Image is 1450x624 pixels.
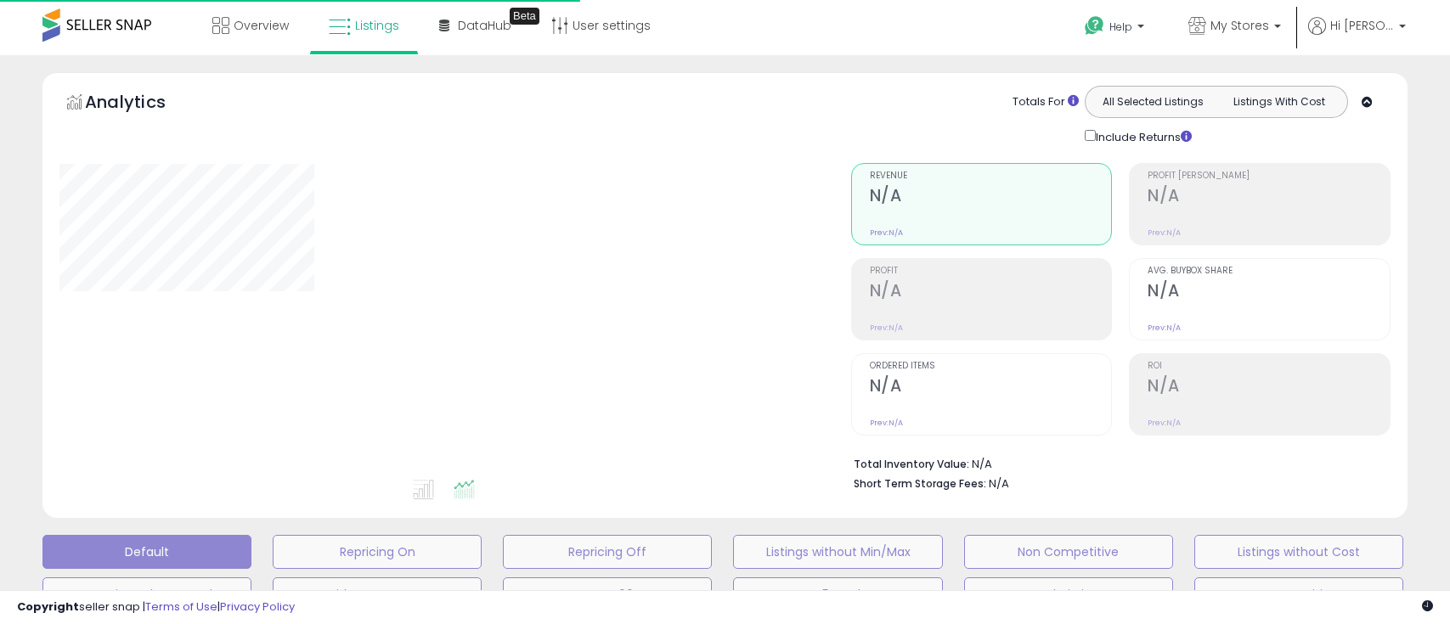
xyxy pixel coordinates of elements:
[870,171,1112,181] span: Revenue
[1148,376,1390,399] h2: N/A
[870,362,1112,371] span: Ordered Items
[870,267,1112,276] span: Profit
[234,17,289,34] span: Overview
[273,577,482,611] button: Without Cost, FBA
[1148,171,1390,181] span: Profit [PERSON_NAME]
[220,599,295,615] a: Privacy Policy
[964,577,1173,611] button: Peak Listings
[733,577,942,611] button: FBA -5%BBshare
[870,228,903,238] small: Prev: N/A
[1084,15,1105,37] i: Get Help
[1072,126,1212,146] div: Include Returns
[989,475,1009,492] span: N/A
[733,535,942,569] button: Listings without Min/Max
[1308,17,1406,55] a: Hi [PERSON_NAME]
[1090,91,1216,113] button: All Selected Listings
[1148,186,1390,209] h2: N/A
[854,476,986,491] b: Short Term Storage Fees:
[1148,323,1181,333] small: Prev: N/A
[854,453,1378,473] li: N/A
[1109,20,1132,34] span: Help
[870,281,1112,304] h2: N/A
[1148,362,1390,371] span: ROI
[1194,577,1403,611] button: Non Competitive FBA
[273,535,482,569] button: Repricing On
[1194,535,1403,569] button: Listings without Cost
[870,376,1112,399] h2: N/A
[85,90,199,118] h5: Analytics
[870,186,1112,209] h2: N/A
[1071,3,1161,55] a: Help
[964,535,1173,569] button: Non Competitive
[1148,281,1390,304] h2: N/A
[503,535,712,569] button: Repricing Off
[1148,418,1181,428] small: Prev: N/A
[458,17,511,34] span: DataHub
[17,599,295,616] div: seller snap | |
[870,418,903,428] small: Prev: N/A
[42,577,251,611] button: Deactivated & In Stock
[42,535,251,569] button: Default
[1330,17,1394,34] span: Hi [PERSON_NAME]
[503,577,712,611] button: FBA Inv 60+
[854,457,969,471] b: Total Inventory Value:
[1210,17,1269,34] span: My Stores
[510,8,539,25] div: Tooltip anchor
[1148,267,1390,276] span: Avg. Buybox Share
[17,599,79,615] strong: Copyright
[355,17,399,34] span: Listings
[870,323,903,333] small: Prev: N/A
[145,599,217,615] a: Terms of Use
[1148,228,1181,238] small: Prev: N/A
[1013,94,1079,110] div: Totals For
[1216,91,1342,113] button: Listings With Cost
